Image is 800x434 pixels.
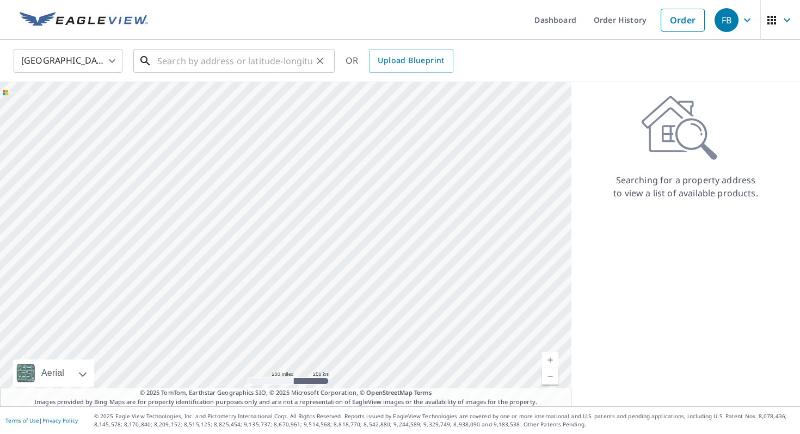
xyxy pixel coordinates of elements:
[366,388,412,396] a: OpenStreetMap
[613,173,759,200] p: Searching for a property address to view a list of available products.
[414,388,432,396] a: Terms
[715,8,739,32] div: FB
[542,352,558,368] a: Current Level 5, Zoom In
[42,417,78,424] a: Privacy Policy
[157,46,312,76] input: Search by address or latitude-longitude
[312,53,328,69] button: Clear
[378,54,444,67] span: Upload Blueprint
[14,46,122,76] div: [GEOGRAPHIC_DATA]
[140,388,432,398] span: © 2025 TomTom, Earthstar Geographics SIO, © 2025 Microsoft Corporation, ©
[346,49,453,73] div: OR
[38,359,67,387] div: Aerial
[94,412,795,429] p: © 2025 Eagle View Technologies, Inc. and Pictometry International Corp. All Rights Reserved. Repo...
[661,9,705,32] a: Order
[20,12,148,28] img: EV Logo
[13,359,94,387] div: Aerial
[542,368,558,385] a: Current Level 5, Zoom Out
[369,49,453,73] a: Upload Blueprint
[5,417,39,424] a: Terms of Use
[5,417,78,424] p: |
